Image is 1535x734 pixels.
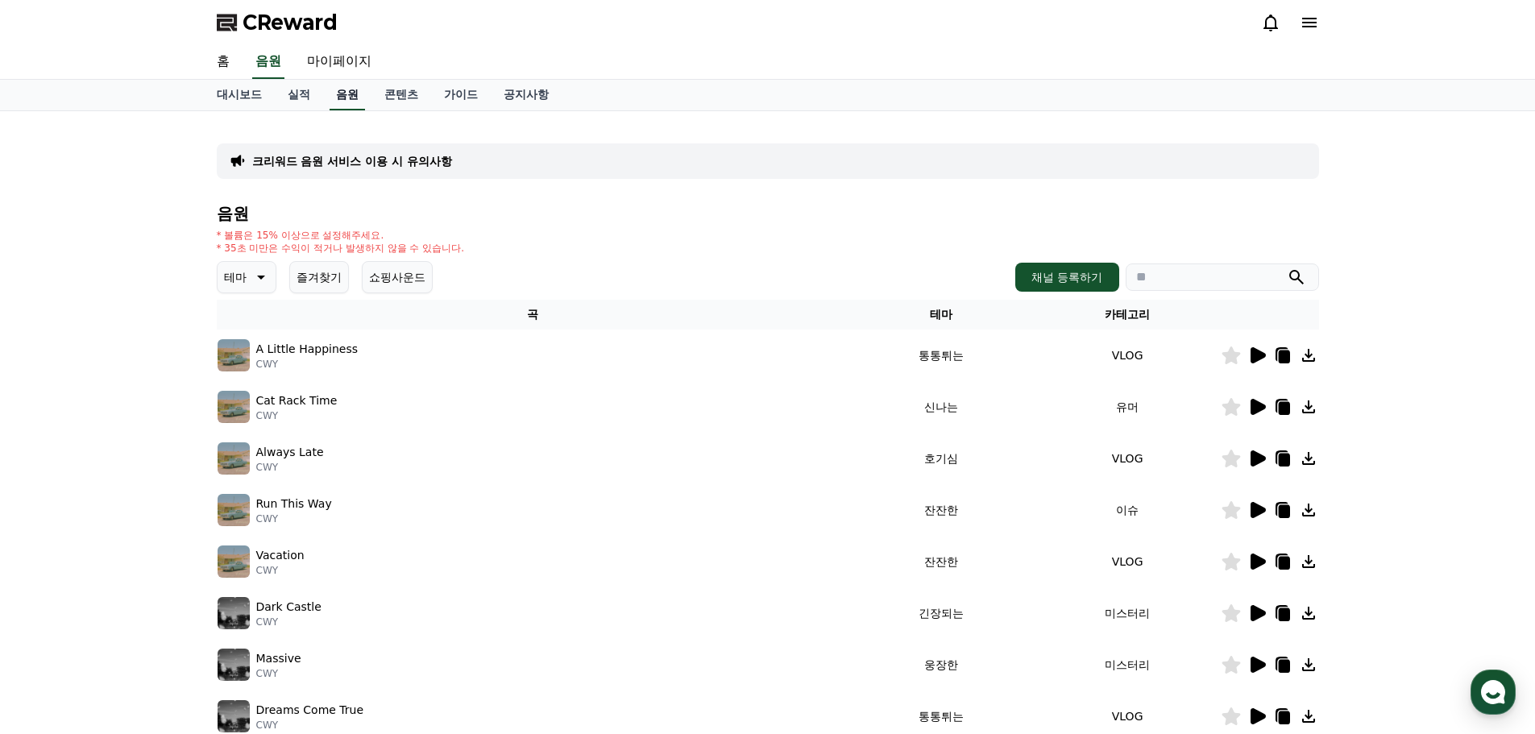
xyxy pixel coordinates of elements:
[256,496,332,512] p: Run This Way
[848,587,1035,639] td: 긴장되는
[256,341,359,358] p: A Little Happiness
[256,461,324,474] p: CWY
[204,80,275,110] a: 대시보드
[256,667,301,680] p: CWY
[275,80,323,110] a: 실적
[362,261,433,293] button: 쇼핑사운드
[1035,300,1221,330] th: 카테고리
[249,535,268,548] span: 설정
[1015,263,1118,292] button: 채널 등록하기
[243,10,338,35] span: CReward
[218,597,250,629] img: music
[848,381,1035,433] td: 신나는
[218,649,250,681] img: music
[256,444,324,461] p: Always Late
[208,511,309,551] a: 설정
[1035,433,1221,484] td: VLOG
[848,484,1035,536] td: 잔잔한
[1035,587,1221,639] td: 미스터리
[848,330,1035,381] td: 통통튀는
[1035,381,1221,433] td: 유머
[51,535,60,548] span: 홈
[218,391,250,423] img: music
[371,80,431,110] a: 콘텐츠
[218,700,250,732] img: music
[217,261,276,293] button: 테마
[217,229,465,242] p: * 볼륨은 15% 이상으로 설정해주세요.
[217,242,465,255] p: * 35초 미만은 수익이 적거나 발생하지 않을 수 있습니다.
[256,702,364,719] p: Dreams Come True
[218,339,250,371] img: music
[256,512,332,525] p: CWY
[848,300,1035,330] th: 테마
[256,358,359,371] p: CWY
[256,650,301,667] p: Massive
[491,80,562,110] a: 공지사항
[218,494,250,526] img: music
[218,545,250,578] img: music
[1035,536,1221,587] td: VLOG
[147,536,167,549] span: 대화
[224,266,247,288] p: 테마
[256,409,338,422] p: CWY
[256,599,322,616] p: Dark Castle
[256,616,322,628] p: CWY
[848,433,1035,484] td: 호기심
[848,536,1035,587] td: 잔잔한
[294,45,384,79] a: 마이페이지
[217,300,848,330] th: 곡
[204,45,243,79] a: 홈
[256,564,305,577] p: CWY
[256,719,364,732] p: CWY
[289,261,349,293] button: 즐겨찾기
[1035,484,1221,536] td: 이슈
[330,80,365,110] a: 음원
[1035,330,1221,381] td: VLOG
[252,45,284,79] a: 음원
[256,547,305,564] p: Vacation
[5,511,106,551] a: 홈
[256,392,338,409] p: Cat Rack Time
[848,639,1035,690] td: 웅장한
[1035,639,1221,690] td: 미스터리
[218,442,250,475] img: music
[431,80,491,110] a: 가이드
[106,511,208,551] a: 대화
[217,10,338,35] a: CReward
[252,153,452,169] a: 크리워드 음원 서비스 이용 시 유의사항
[217,205,1319,222] h4: 음원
